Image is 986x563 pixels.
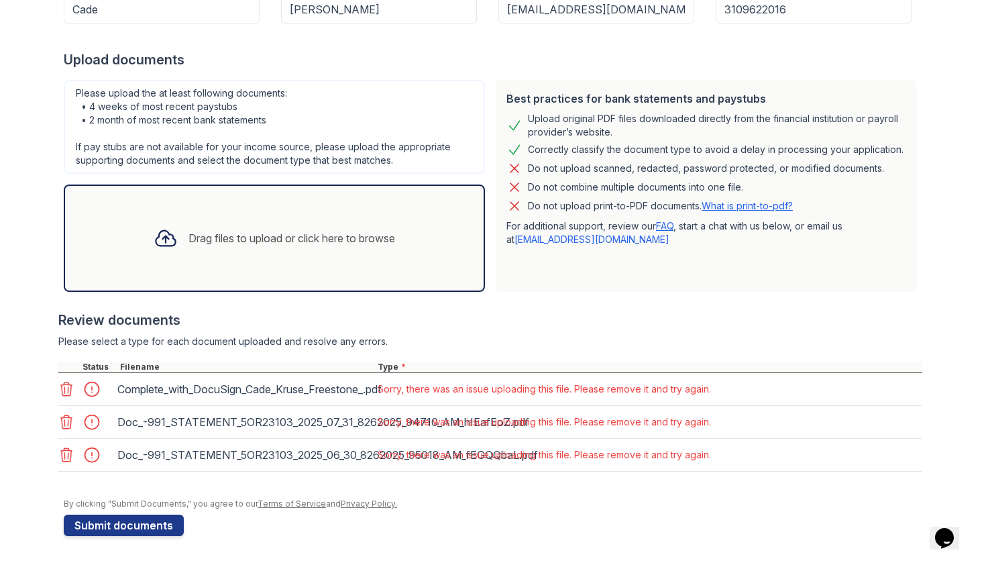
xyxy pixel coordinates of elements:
div: Type [375,362,922,372]
div: Complete_with_DocuSign_Cade_Kruse_Freestone_.pdf [117,378,370,400]
a: What is print-to-pdf? [702,200,793,211]
button: Submit documents [64,515,184,536]
a: Terms of Service [258,499,326,509]
p: Do not upload print-to-PDF documents. [528,199,793,213]
p: For additional support, review our , start a chat with us below, or email us at [506,219,906,246]
iframe: chat widget [930,509,973,550]
div: Doc_-991_STATEMENT_5OR23103_2025_06_30_8262025_95018_AM_fEGQQbaL.pdf [117,444,370,466]
div: Status [80,362,117,372]
div: Upload original PDF files downloaded directly from the financial institution or payroll provider’... [528,112,906,139]
div: Upload documents [64,50,922,69]
div: Doc_-991_STATEMENT_5OR23103_2025_07_31_8262025_94710_AM_hIEafEoZ.pdf [117,411,370,433]
div: Drag files to upload or click here to browse [188,230,395,246]
div: Sorry, there was an issue uploading this file. Please remove it and try again. [378,448,711,462]
div: Filename [117,362,375,372]
a: FAQ [656,220,673,232]
div: Sorry, there was an issue uploading this file. Please remove it and try again. [378,382,711,396]
div: Best practices for bank statements and paystubs [506,91,906,107]
div: Do not upload scanned, redacted, password protected, or modified documents. [528,160,884,176]
div: Review documents [58,311,922,329]
a: Privacy Policy. [341,499,397,509]
div: Correctly classify the document type to avoid a delay in processing your application. [528,142,903,158]
div: Sorry, there was an issue uploading this file. Please remove it and try again. [378,415,711,429]
div: Please select a type for each document uploaded and resolve any errors. [58,335,922,348]
div: Please upload the at least following documents: • 4 weeks of most recent paystubs • 2 month of mo... [64,80,485,174]
a: [EMAIL_ADDRESS][DOMAIN_NAME] [514,234,669,245]
div: By clicking "Submit Documents," you agree to our and [64,499,922,509]
div: Do not combine multiple documents into one file. [528,179,743,195]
